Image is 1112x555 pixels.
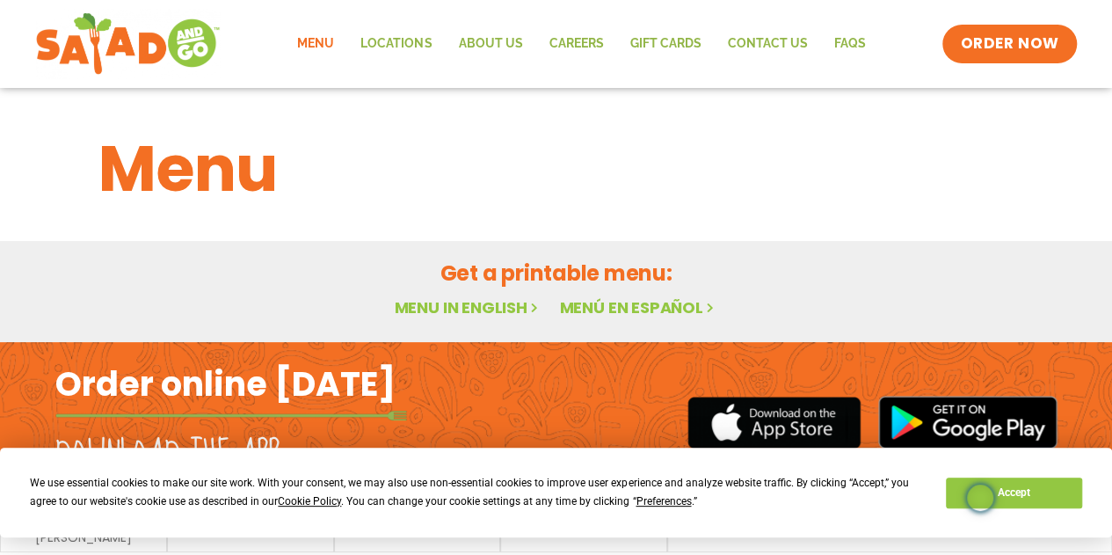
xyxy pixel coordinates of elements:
[35,9,221,79] img: new-SAG-logo-768×292
[394,296,541,318] a: Menu in English
[616,24,714,64] a: GIFT CARDS
[98,258,1014,288] h2: Get a printable menu:
[535,24,616,64] a: Careers
[55,362,396,405] h2: Order online [DATE]
[55,433,280,482] h2: Download the app
[559,296,717,318] a: Menú en español
[55,411,407,420] img: fork
[284,24,878,64] nav: Menu
[946,478,1081,508] button: Accept
[960,33,1058,55] span: ORDER NOW
[636,495,691,508] span: Preferences
[10,519,157,544] a: meet chef [PERSON_NAME]
[714,24,820,64] a: Contact Us
[878,396,1057,449] img: google_play
[30,474,925,511] div: We use essential cookies to make our site work. With your consent, we may also use non-essential ...
[347,24,445,64] a: Locations
[284,24,347,64] a: Menu
[445,24,535,64] a: About Us
[98,121,1014,216] h1: Menu
[687,394,861,451] img: appstore
[820,24,878,64] a: FAQs
[942,25,1076,63] a: ORDER NOW
[278,495,341,508] span: Cookie Policy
